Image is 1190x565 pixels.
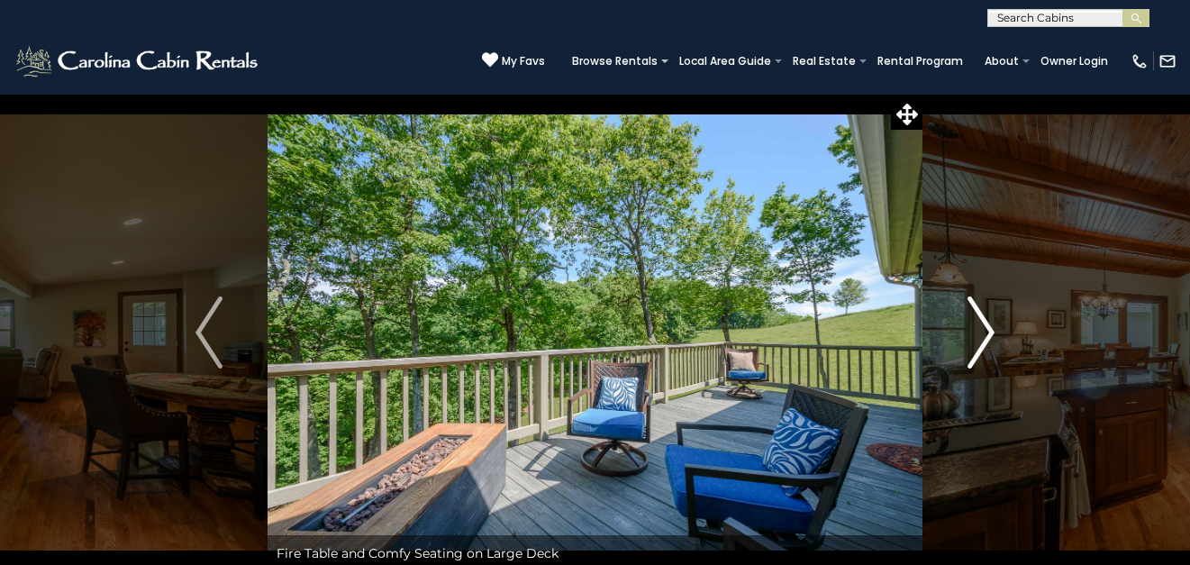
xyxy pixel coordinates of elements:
a: Owner Login [1031,49,1117,74]
img: arrow [195,296,223,369]
a: Local Area Guide [670,49,780,74]
a: Browse Rentals [563,49,667,74]
img: White-1-2.png [14,43,263,79]
img: mail-regular-white.png [1158,52,1176,70]
a: Rental Program [868,49,972,74]
a: My Favs [482,51,545,70]
a: About [976,49,1028,74]
img: arrow [967,296,995,369]
a: Real Estate [784,49,865,74]
span: My Favs [502,53,545,69]
img: phone-regular-white.png [1131,52,1149,70]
